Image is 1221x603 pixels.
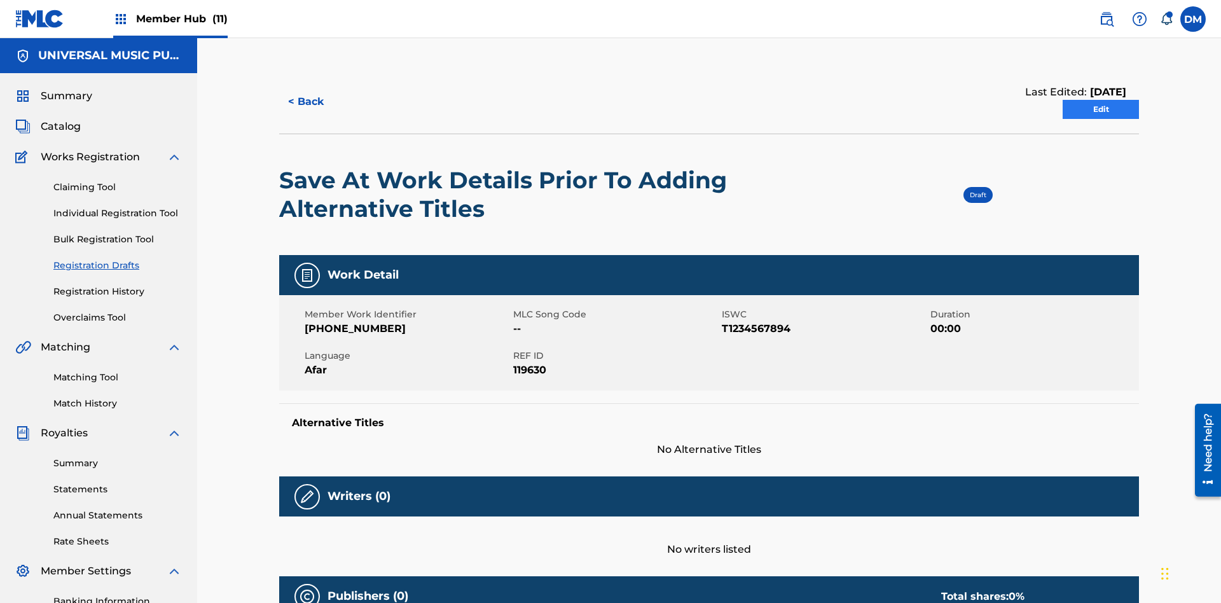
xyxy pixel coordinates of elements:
[970,191,986,199] span: Draft
[930,321,1136,336] span: 00:00
[1094,6,1119,32] a: Public Search
[15,48,31,64] img: Accounts
[167,564,182,579] img: expand
[305,349,510,363] span: Language
[53,311,182,324] a: Overclaims Tool
[1160,13,1173,25] div: Notifications
[53,397,182,410] a: Match History
[53,207,182,220] a: Individual Registration Tool
[15,426,31,441] img: Royalties
[1161,555,1169,593] div: Drag
[53,233,182,246] a: Bulk Registration Tool
[41,88,92,104] span: Summary
[279,166,795,223] h2: Save At Work Details Prior To Adding Alternative Titles
[1180,6,1206,32] div: User Menu
[212,13,228,25] span: (11)
[41,149,140,165] span: Works Registration
[1025,85,1126,100] div: Last Edited:
[328,489,390,504] h5: Writers (0)
[53,371,182,384] a: Matching Tool
[513,321,719,336] span: --
[15,149,32,165] img: Works Registration
[1185,399,1221,503] iframe: Resource Center
[722,321,927,336] span: T1234567894
[300,268,315,283] img: Work Detail
[305,363,510,378] span: Afar
[305,308,510,321] span: Member Work Identifier
[513,308,719,321] span: MLC Song Code
[15,564,31,579] img: Member Settings
[1157,542,1221,603] iframe: Chat Widget
[41,564,131,579] span: Member Settings
[136,11,228,26] span: Member Hub
[113,11,128,27] img: Top Rightsholders
[1127,6,1152,32] div: Help
[930,308,1136,321] span: Duration
[15,119,81,134] a: CatalogCatalog
[41,119,81,134] span: Catalog
[167,340,182,355] img: expand
[279,86,355,118] button: < Back
[279,442,1139,457] span: No Alternative Titles
[513,349,719,363] span: REF ID
[53,259,182,272] a: Registration Drafts
[167,426,182,441] img: expand
[53,535,182,548] a: Rate Sheets
[1063,100,1139,119] a: Edit
[38,48,182,63] h5: UNIVERSAL MUSIC PUB GROUP
[328,268,399,282] h5: Work Detail
[41,340,90,355] span: Matching
[1099,11,1114,27] img: search
[53,285,182,298] a: Registration History
[15,340,31,355] img: Matching
[1132,11,1147,27] img: help
[292,417,1126,429] h5: Alternative Titles
[15,88,31,104] img: Summary
[279,516,1139,557] div: No writers listed
[15,10,64,28] img: MLC Logo
[15,119,31,134] img: Catalog
[1009,590,1024,602] span: 0 %
[15,88,92,104] a: SummarySummary
[513,363,719,378] span: 119630
[167,149,182,165] img: expand
[300,489,315,504] img: Writers
[1087,86,1126,98] span: [DATE]
[53,483,182,496] a: Statements
[305,321,510,336] span: [PHONE_NUMBER]
[53,457,182,470] a: Summary
[722,308,927,321] span: ISWC
[41,426,88,441] span: Royalties
[53,509,182,522] a: Annual Statements
[53,181,182,194] a: Claiming Tool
